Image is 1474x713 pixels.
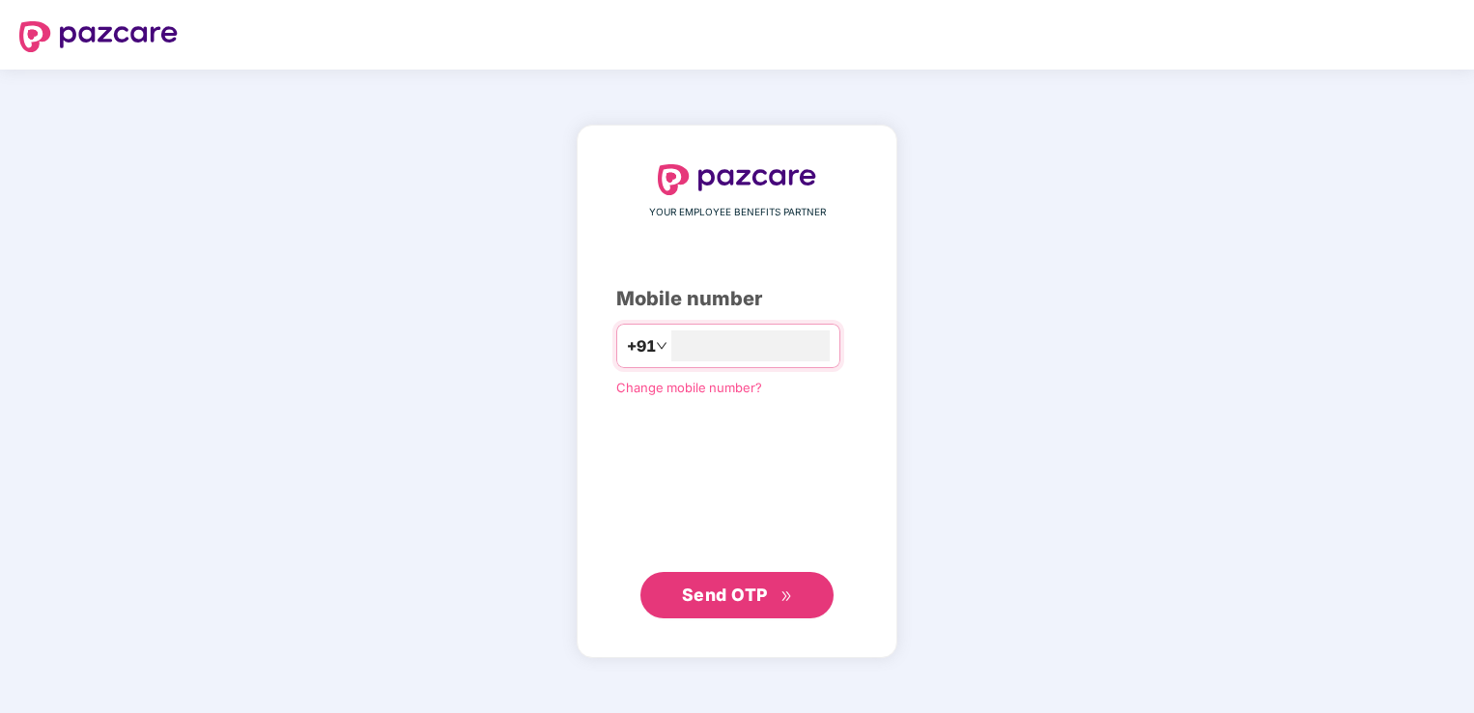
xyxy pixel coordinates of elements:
[649,205,826,220] span: YOUR EMPLOYEE BENEFITS PARTNER
[658,164,816,195] img: logo
[616,380,762,395] a: Change mobile number?
[780,590,793,603] span: double-right
[627,334,656,358] span: +91
[656,340,667,352] span: down
[640,572,834,618] button: Send OTPdouble-right
[616,284,858,314] div: Mobile number
[682,585,768,605] span: Send OTP
[19,21,178,52] img: logo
